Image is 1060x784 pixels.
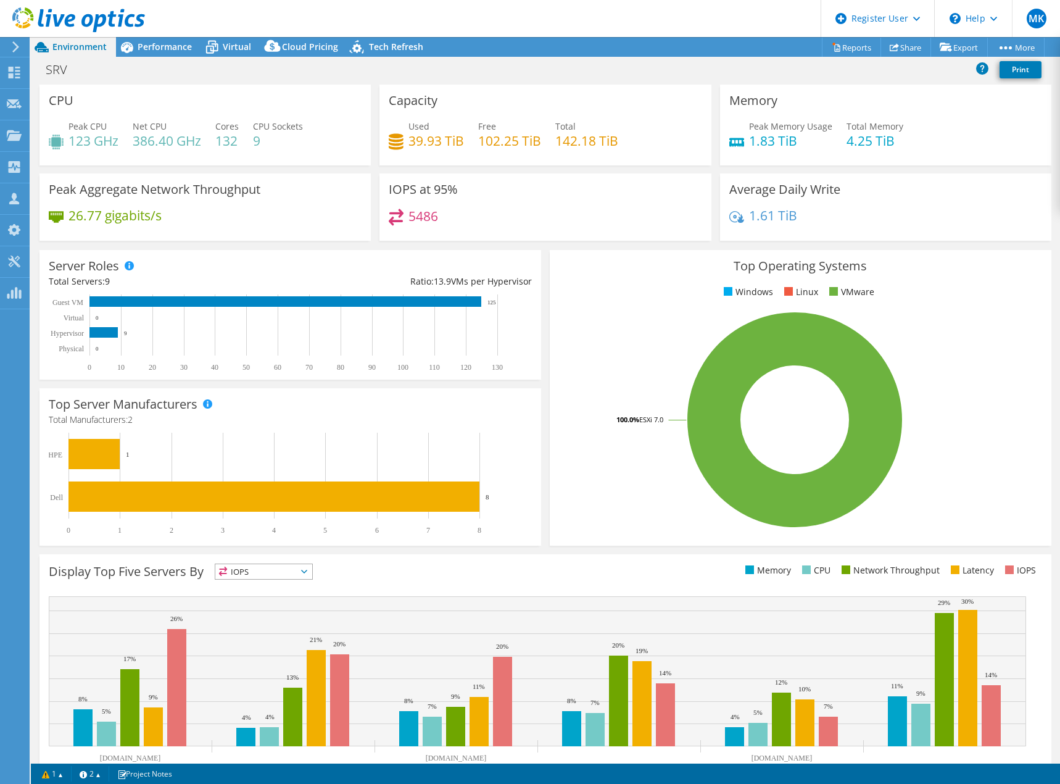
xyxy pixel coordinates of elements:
text: 100 [397,363,408,372]
text: 2 [170,526,173,535]
h4: Total Manufacturers: [49,413,532,427]
text: 11% [473,683,485,690]
text: 3 [221,526,225,535]
h4: 5486 [408,209,438,223]
text: 4% [265,713,275,720]
text: Hypervisor [51,329,84,338]
a: Print [1000,61,1041,78]
h3: Top Operating Systems [559,259,1042,273]
h3: Capacity [389,94,437,107]
span: Environment [52,41,107,52]
span: Total Memory [847,120,903,132]
text: [DOMAIN_NAME] [752,754,813,762]
svg: \n [950,13,961,24]
text: 1 [118,526,122,535]
text: 7% [428,703,437,710]
a: Share [880,38,931,57]
div: Total Servers: [49,275,290,288]
text: 0 [67,526,70,535]
tspan: 100.0% [616,415,639,424]
h3: Server Roles [49,259,119,273]
text: 9 [124,330,127,336]
text: 5% [753,709,763,716]
text: 7 [426,526,430,535]
h3: IOPS at 95% [389,183,458,196]
span: Performance [138,41,192,52]
text: 40 [211,363,218,372]
span: Free [478,120,496,132]
text: Physical [59,344,84,353]
text: 20% [333,640,346,648]
text: 5 [323,526,327,535]
text: 12% [775,678,787,686]
a: Export [930,38,988,57]
span: Total [555,120,576,132]
text: 20 [149,363,156,372]
h4: 1.61 TiB [749,209,797,222]
a: 2 [71,766,109,782]
span: CPU Sockets [253,120,303,132]
h4: 26.77 gigabits/s [68,209,162,222]
text: Guest VM [52,298,83,307]
text: 4 [272,526,276,535]
span: Peak Memory Usage [749,120,832,132]
text: 110 [429,363,440,372]
span: Cores [215,120,239,132]
text: 50 [242,363,250,372]
span: Net CPU [133,120,167,132]
text: 10 [117,363,125,372]
text: 21% [310,636,322,643]
h3: CPU [49,94,73,107]
h3: Average Daily Write [729,183,840,196]
li: IOPS [1002,564,1036,577]
li: Latency [948,564,994,577]
text: 19% [636,647,648,654]
h4: 142.18 TiB [555,134,618,148]
span: IOPS [215,564,312,579]
text: 8% [78,695,88,703]
h4: 1.83 TiB [749,134,832,148]
span: Cloud Pricing [282,41,338,52]
text: 9% [451,693,460,700]
h3: Peak Aggregate Network Throughput [49,183,260,196]
text: 130 [492,363,503,372]
text: [DOMAIN_NAME] [426,754,487,762]
a: 1 [33,766,72,782]
li: Network Throughput [838,564,940,577]
text: 20% [496,643,508,650]
h4: 4.25 TiB [847,134,903,148]
span: Tech Refresh [369,41,423,52]
span: MK [1027,9,1046,28]
text: 90 [368,363,376,372]
text: 8 [478,526,481,535]
text: 8% [404,697,413,704]
text: 0 [96,315,99,321]
text: 60 [274,363,281,372]
text: 0 [88,363,91,372]
text: 29% [938,599,950,606]
text: 1 [126,451,130,458]
li: VMware [826,285,874,299]
h1: SRV [40,63,86,77]
h4: 9 [253,134,303,148]
div: Ratio: VMs per Hypervisor [290,275,531,288]
li: Windows [721,285,773,299]
text: 14% [985,671,997,678]
a: More [987,38,1045,57]
a: Project Notes [109,766,181,782]
text: 8 [486,493,489,501]
text: 30 [180,363,188,372]
tspan: ESXi 7.0 [639,415,663,424]
li: Memory [742,564,791,577]
text: 9% [149,693,158,701]
span: Used [408,120,429,132]
text: 9% [916,690,925,697]
h3: Top Server Manufacturers [49,398,197,411]
text: 120 [460,363,471,372]
text: 13% [286,673,299,681]
li: CPU [799,564,830,577]
text: 26% [170,615,183,622]
text: 17% [123,655,136,662]
text: 4% [242,714,251,721]
text: 70 [305,363,313,372]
